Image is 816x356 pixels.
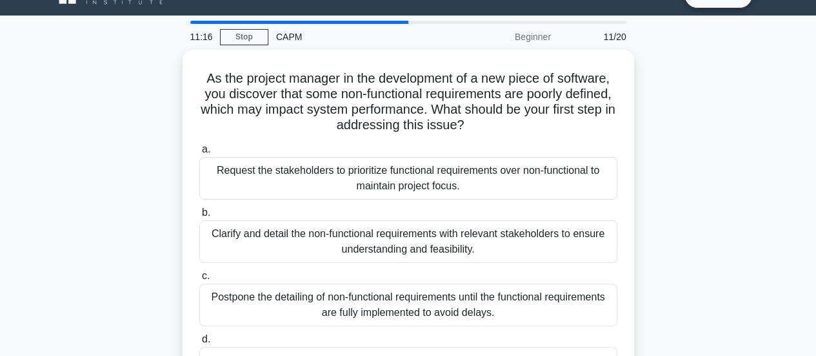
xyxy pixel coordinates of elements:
div: 11/20 [559,24,634,50]
div: Request the stakeholders to prioritize functional requirements over non-functional to maintain pr... [199,157,617,200]
div: Postpone the detailing of non-functional requirements until the functional requirements are fully... [199,284,617,326]
span: d. [202,333,210,344]
div: Beginner [446,24,559,50]
span: c. [202,270,210,281]
span: b. [202,207,210,218]
div: Clarify and detail the non-functional requirements with relevant stakeholders to ensure understan... [199,220,617,263]
h5: As the project manager in the development of a new piece of software, you discover that some non-... [198,70,619,134]
div: 11:16 [183,24,220,50]
a: Stop [220,29,268,45]
div: CAPM [268,24,446,50]
span: a. [202,143,210,154]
